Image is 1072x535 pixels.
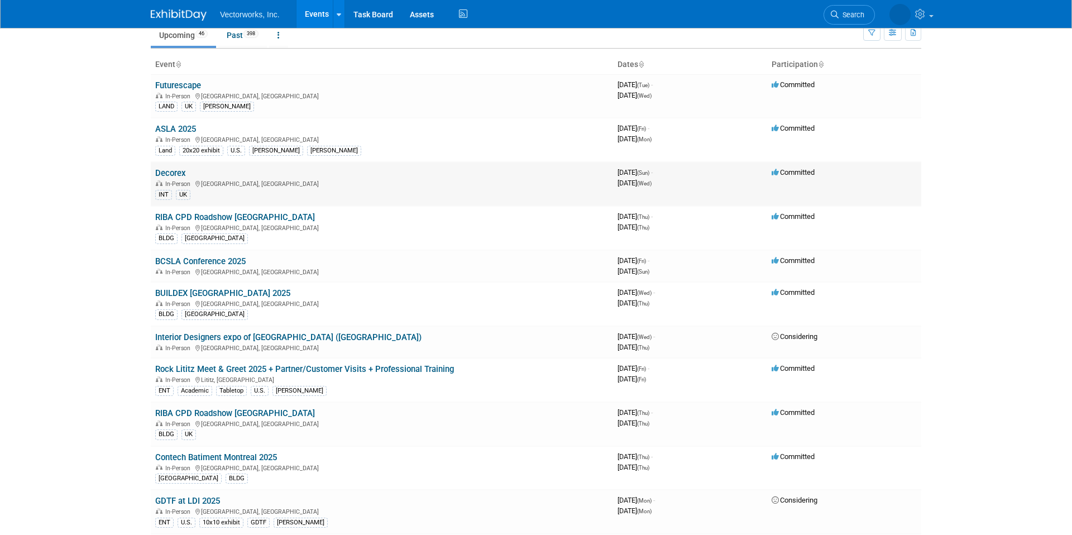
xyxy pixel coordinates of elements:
[618,124,649,132] span: [DATE]
[772,212,815,221] span: Committed
[637,93,652,99] span: (Wed)
[165,93,194,100] span: In-Person
[155,168,186,178] a: Decorex
[175,60,181,69] a: Sort by Event Name
[772,256,815,265] span: Committed
[653,288,655,297] span: -
[818,60,824,69] a: Sort by Participation Type
[637,366,646,372] span: (Fri)
[637,180,652,187] span: (Wed)
[156,269,162,274] img: In-Person Event
[637,224,649,231] span: (Thu)
[637,214,649,220] span: (Thu)
[251,386,269,396] div: U.S.
[651,452,653,461] span: -
[618,419,649,427] span: [DATE]
[637,258,646,264] span: (Fri)
[272,386,327,396] div: [PERSON_NAME]
[637,410,649,416] span: (Thu)
[156,93,162,98] img: In-Person Event
[155,429,178,440] div: BLDG
[307,146,361,156] div: [PERSON_NAME]
[155,212,315,222] a: RIBA CPD Roadshow [GEOGRAPHIC_DATA]
[618,212,653,221] span: [DATE]
[618,452,653,461] span: [DATE]
[155,463,609,472] div: [GEOGRAPHIC_DATA], [GEOGRAPHIC_DATA]
[179,146,223,156] div: 20x20 exhibit
[151,9,207,21] img: ExhibitDay
[651,212,653,221] span: -
[618,168,653,176] span: [DATE]
[200,102,254,112] div: [PERSON_NAME]
[618,496,655,504] span: [DATE]
[155,408,315,418] a: RIBA CPD Roadshow [GEOGRAPHIC_DATA]
[618,91,652,99] span: [DATE]
[226,474,248,484] div: BLDG
[165,465,194,472] span: In-Person
[243,30,259,38] span: 398
[839,11,864,19] span: Search
[155,91,609,100] div: [GEOGRAPHIC_DATA], [GEOGRAPHIC_DATA]
[165,180,194,188] span: In-Person
[772,288,815,297] span: Committed
[637,136,652,142] span: (Mon)
[889,4,911,25] img: Tania Arabian
[618,463,649,471] span: [DATE]
[181,429,196,440] div: UK
[618,267,649,275] span: [DATE]
[618,223,649,231] span: [DATE]
[155,124,196,134] a: ASLA 2025
[156,136,162,142] img: In-Person Event
[824,5,875,25] a: Search
[155,452,277,462] a: Contech Batiment Montreal 2025
[155,190,172,200] div: INT
[155,518,174,528] div: ENT
[181,102,196,112] div: UK
[195,30,208,38] span: 46
[155,299,609,308] div: [GEOGRAPHIC_DATA], [GEOGRAPHIC_DATA]
[155,309,178,319] div: BLDG
[155,135,609,144] div: [GEOGRAPHIC_DATA], [GEOGRAPHIC_DATA]
[155,179,609,188] div: [GEOGRAPHIC_DATA], [GEOGRAPHIC_DATA]
[181,233,248,243] div: [GEOGRAPHIC_DATA]
[176,190,190,200] div: UK
[155,375,609,384] div: Lititz, [GEOGRAPHIC_DATA]
[178,518,195,528] div: U.S.
[637,126,646,132] span: (Fri)
[155,256,246,266] a: BCSLA Conference 2025
[274,518,328,528] div: [PERSON_NAME]
[772,408,815,417] span: Committed
[618,375,646,383] span: [DATE]
[637,170,649,176] span: (Sun)
[156,224,162,230] img: In-Person Event
[648,364,649,372] span: -
[216,386,247,396] div: Tabletop
[772,496,817,504] span: Considering
[637,376,646,383] span: (Fri)
[155,332,422,342] a: Interior Designers expo of [GEOGRAPHIC_DATA] ([GEOGRAPHIC_DATA])
[155,507,609,515] div: [GEOGRAPHIC_DATA], [GEOGRAPHIC_DATA]
[156,376,162,382] img: In-Person Event
[247,518,270,528] div: GDTF
[218,25,267,46] a: Past398
[165,136,194,144] span: In-Person
[165,508,194,515] span: In-Person
[637,508,652,514] span: (Mon)
[618,507,652,515] span: [DATE]
[637,334,652,340] span: (Wed)
[155,102,178,112] div: LAND
[220,10,280,19] span: Vectorworks, Inc.
[165,269,194,276] span: In-Person
[165,376,194,384] span: In-Person
[772,364,815,372] span: Committed
[155,267,609,276] div: [GEOGRAPHIC_DATA], [GEOGRAPHIC_DATA]
[651,80,653,89] span: -
[151,25,216,46] a: Upcoming46
[178,386,212,396] div: Academic
[165,300,194,308] span: In-Person
[156,508,162,514] img: In-Person Event
[637,421,649,427] span: (Thu)
[618,80,653,89] span: [DATE]
[618,256,649,265] span: [DATE]
[618,299,649,307] span: [DATE]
